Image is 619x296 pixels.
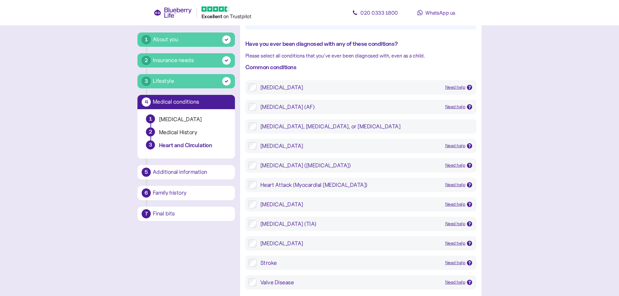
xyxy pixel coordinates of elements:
div: Additional information [153,169,231,175]
button: 7Final bits [137,207,235,221]
button: 6Family history [137,186,235,200]
div: Need help [445,142,466,149]
div: Medical History [159,129,226,136]
div: [MEDICAL_DATA] (AF) [260,103,440,111]
button: 5Additional information [137,165,235,179]
div: 1 [146,115,155,123]
div: Heart Attack (Myocardial [MEDICAL_DATA]) [260,181,440,189]
div: Need help [445,279,466,286]
div: 2 [142,56,151,65]
div: Need help [445,181,466,188]
div: [MEDICAL_DATA] ([MEDICAL_DATA]) [260,161,440,169]
button: 1About you [137,32,235,47]
div: Need help [445,220,466,227]
div: Need help [445,103,466,110]
button: 4Medical conditions [137,95,235,109]
div: Family history [153,190,231,196]
div: Have you ever been diagnosed with any of these conditions? [245,39,476,48]
div: Need help [445,201,466,208]
button: 2Insurance needs [137,53,235,68]
a: 020 0333 1800 [346,6,405,19]
div: [MEDICAL_DATA] [159,116,226,123]
div: [MEDICAL_DATA] [260,239,440,247]
span: 020 0333 1800 [360,9,398,16]
div: Need help [445,84,466,91]
div: 4 [142,97,151,107]
button: 3Heart and Circulation [143,140,230,153]
button: 2Medical History [143,127,230,140]
button: 1[MEDICAL_DATA] [143,114,230,127]
div: Final bits [153,211,231,217]
div: 5 [142,168,151,177]
div: Common conditions [245,63,476,72]
div: Need help [445,259,466,266]
div: Heart and Circulation [159,142,226,149]
div: Need help [445,162,466,169]
a: WhatsApp us [407,6,466,19]
span: on Trustpilot [223,13,251,19]
div: Need help [445,240,466,247]
button: 3Lifestyle [137,74,235,88]
div: 7 [142,209,151,218]
div: Lifestyle [153,77,174,85]
div: Stroke [260,259,440,267]
span: WhatsApp us [425,9,455,16]
div: Valve Disease [260,278,440,286]
div: 3 [146,140,155,149]
div: Please select all conditions that you’ve ever been diagnosed with, even as a child. [245,52,476,60]
div: Medical conditions [153,99,231,105]
div: [MEDICAL_DATA] (TIA) [260,220,440,228]
label: [MEDICAL_DATA], [MEDICAL_DATA], or [MEDICAL_DATA] [256,122,473,130]
div: [MEDICAL_DATA] [260,84,440,91]
div: 1 [142,35,151,44]
div: Insurance needs [153,56,194,65]
span: Excellent ️ [201,13,223,19]
div: [MEDICAL_DATA] [260,142,440,150]
div: 6 [142,188,151,198]
div: About you [153,35,178,44]
div: 2 [146,128,155,136]
div: [MEDICAL_DATA] [260,200,440,208]
div: 3 [142,77,151,86]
